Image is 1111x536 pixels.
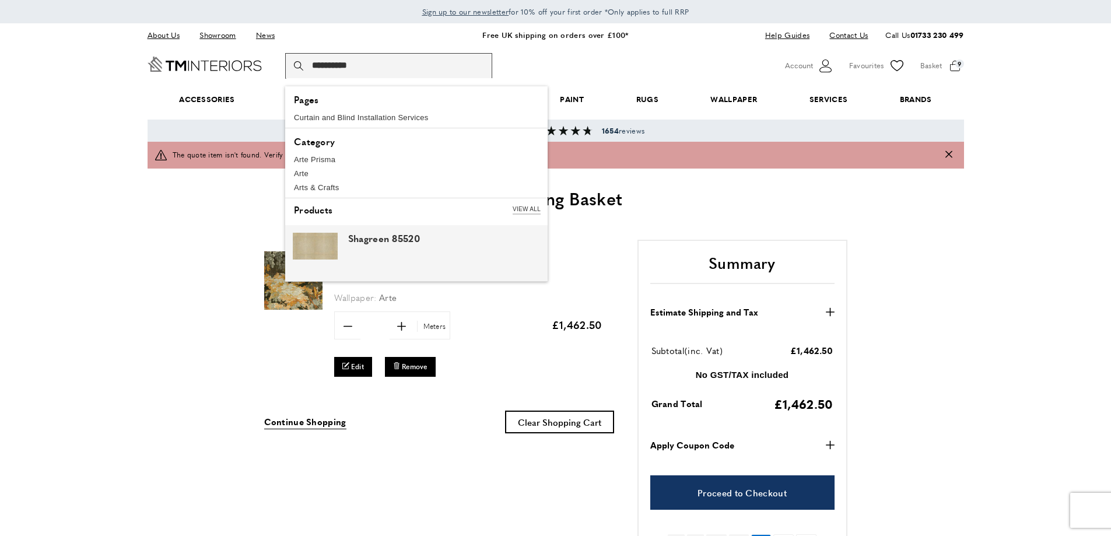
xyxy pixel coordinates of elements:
[685,82,783,117] a: Wallpaper
[774,395,833,412] span: £1,462.50
[534,126,593,135] img: Reviews section
[518,416,601,428] span: Clear Shopping Cart
[513,205,541,215] a: View All
[285,225,548,281] a: Shagreen 85520 Shagreen 85520
[785,57,835,75] button: Customer Account
[650,438,734,452] strong: Apply Coupon Code
[849,59,884,72] span: Favourites
[334,270,351,282] span: Sku:
[291,167,542,181] a: Arte
[291,111,542,125] a: Curtain and Blind Installation Services
[334,357,373,376] a: Edit Diore 48011
[651,344,685,356] span: Subtotal
[402,362,427,372] span: Remove
[264,415,346,429] a: Continue Shopping
[293,233,338,260] img: Shagreen 85520
[264,302,323,311] a: Diore 48011
[264,251,323,310] img: Diore 48011
[148,57,262,72] a: Go to Home page
[264,415,346,428] span: Continue Shopping
[482,29,628,40] a: Free UK shipping on orders over £100*
[385,357,436,376] button: Remove Diore 48011
[783,82,874,117] a: Services
[191,27,244,43] a: Showroom
[489,185,623,211] span: Shopping Basket
[650,438,835,452] button: Apply Coupon Code
[910,29,964,40] a: 01733 230 499
[874,82,958,117] a: Brands
[790,344,833,356] span: £1,462.50
[379,291,397,303] span: Arte
[610,82,685,117] a: Rugs
[291,181,542,195] a: Arts & Crafts
[651,397,703,409] span: Grand Total
[173,149,361,160] span: The quote item isn't found. Verify the item and try again.
[650,305,758,319] strong: Estimate Shipping and Tax
[602,126,644,135] span: reviews
[148,27,188,43] a: About Us
[650,305,835,319] button: Estimate Shipping and Tax
[291,153,542,167] a: Arte Prisma
[685,344,723,356] span: (inc. Vat)
[261,82,346,117] a: Fabrics
[785,59,813,72] span: Account
[294,95,319,105] span: Pages
[422,6,689,17] span: for 10% off your first order *Only applies to full RRP
[505,411,614,433] button: Clear Shopping Cart
[849,57,906,75] a: Favourites
[334,291,377,303] span: Wallpaper:
[247,27,283,43] a: News
[294,53,306,79] button: Search
[650,475,835,510] a: Proceed to Checkout
[422,6,509,17] a: Sign up to our newsletter
[885,29,963,41] p: Call Us
[153,82,261,117] span: Accessories
[417,321,449,332] span: Meters
[353,270,395,282] span: Arte-48011
[756,27,818,43] a: Help Guides
[696,370,789,380] strong: No GST/TAX included
[351,362,364,372] span: Edit
[294,205,332,215] span: Products
[945,149,952,160] button: Close message
[650,253,835,284] h2: Summary
[534,82,610,117] a: Paint
[602,125,619,136] strong: 1654
[294,137,335,147] span: Category
[552,317,602,332] span: £1,462.50
[821,27,868,43] a: Contact Us
[348,233,545,245] div: Shagreen 85520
